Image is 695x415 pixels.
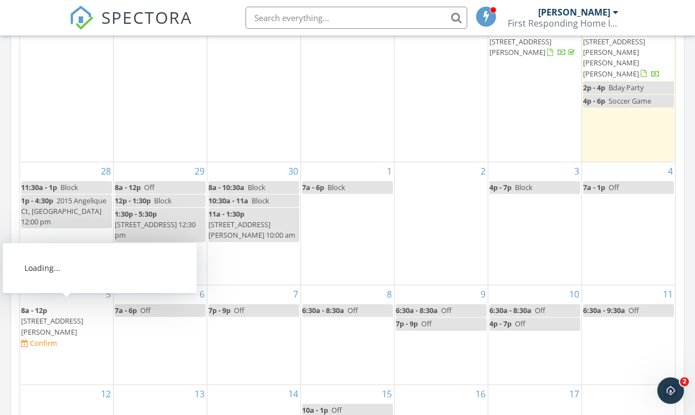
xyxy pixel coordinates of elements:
td: Go to September 28, 2025 [20,162,114,285]
a: Go to October 7, 2025 [291,285,300,303]
div: First Responding Home Inspections [508,18,619,29]
span: 4p - 7p [489,319,512,329]
span: SPECTORA [101,6,192,29]
td: Go to October 1, 2025 [301,162,395,285]
span: 8:30a - 12p [489,26,525,36]
span: 7a - 1p [583,182,605,192]
span: Off [347,305,358,315]
span: [STREET_ADDRESS][PERSON_NAME] 10:00 am [208,219,295,240]
span: 11a - 1:30p [208,209,244,219]
span: [STREET_ADDRESS][PERSON_NAME][PERSON_NAME][PERSON_NAME] [583,37,645,79]
a: Go to October 4, 2025 [666,162,675,180]
input: Search everything... [246,7,467,29]
span: Bday Party [609,83,643,93]
td: Go to October 11, 2025 [581,285,675,385]
span: 1p - 4:30p [21,196,53,206]
td: Go to October 9, 2025 [394,285,488,385]
a: Go to October 17, 2025 [567,385,581,403]
span: [STREET_ADDRESS][PERSON_NAME] [489,37,551,57]
span: 6:30a - 8:30a [489,305,532,315]
a: 8:30a - 12p [STREET_ADDRESS][PERSON_NAME] [489,25,580,60]
img: The Best Home Inspection Software - Spectora [69,6,94,30]
span: 11:30a - 1p [21,182,57,192]
span: Soccer Game [609,96,651,106]
a: Go to September 30, 2025 [286,162,300,180]
span: Off [421,319,432,329]
span: 7a - 6p [302,182,324,192]
td: Go to October 10, 2025 [488,285,581,385]
span: 7p - 9p [396,319,418,329]
span: 4p - 7p [489,182,512,192]
span: Block [252,196,269,206]
a: Go to October 1, 2025 [385,162,394,180]
span: [STREET_ADDRESS] 12:30 pm [115,219,196,240]
span: Off [144,182,155,192]
span: Block [154,196,172,206]
span: Off [140,305,151,315]
td: Go to September 21, 2025 [20,6,114,162]
span: 8a - 12p [21,305,47,315]
a: Go to October 12, 2025 [99,385,113,403]
a: Go to October 15, 2025 [380,385,394,403]
a: Go to September 28, 2025 [99,162,113,180]
a: Confirm [21,338,57,349]
a: SPECTORA [69,15,192,38]
a: Go to October 8, 2025 [385,285,394,303]
span: Block [60,182,78,192]
span: 8a - 12p [115,182,141,192]
a: Go to October 9, 2025 [478,285,488,303]
span: 10:30a - 11a [208,196,248,206]
a: Go to October 3, 2025 [572,162,581,180]
a: Go to October 6, 2025 [197,285,207,303]
span: 6:30a - 9:30a [583,305,625,315]
a: Go to October 2, 2025 [478,162,488,180]
span: [STREET_ADDRESS][PERSON_NAME] [21,316,83,336]
span: 2 [680,377,689,386]
a: Go to October 14, 2025 [286,385,300,403]
span: 9a - 1:15p [583,26,615,36]
span: 6:30a - 8:30a [302,305,344,315]
a: 8a - 12p [STREET_ADDRESS][PERSON_NAME] Confirm [21,304,112,350]
div: Confirm [30,339,57,347]
a: Go to September 29, 2025 [192,162,207,180]
td: Go to October 3, 2025 [488,162,581,285]
a: 8a - 12p [STREET_ADDRESS][PERSON_NAME] [21,305,83,336]
td: Go to September 25, 2025 [394,6,488,162]
td: Go to September 22, 2025 [114,6,207,162]
a: Go to October 11, 2025 [661,285,675,303]
td: Go to September 26, 2025 [488,6,581,162]
td: Go to October 7, 2025 [207,285,301,385]
span: 8a - 10:30a [208,182,244,192]
span: Block [248,182,265,192]
td: Go to October 2, 2025 [394,162,488,285]
span: 2015 Angelique Ct, [GEOGRAPHIC_DATA] 12:00 pm [21,196,106,227]
a: 8:30a - 12p [STREET_ADDRESS][PERSON_NAME] [489,26,577,57]
span: 2p - 4p [583,83,605,93]
iframe: Intercom live chat [657,377,684,404]
td: Go to October 8, 2025 [301,285,395,385]
span: Block [515,182,533,192]
span: 7p - 9p [208,305,231,315]
span: 10a - 1p [302,405,328,415]
a: Go to October 16, 2025 [473,385,488,403]
td: Go to October 6, 2025 [114,285,207,385]
a: 9a - 1:15p [STREET_ADDRESS][PERSON_NAME][PERSON_NAME][PERSON_NAME] [583,25,674,81]
span: Off [535,305,545,315]
td: Go to September 23, 2025 [207,6,301,162]
a: 9a - 1:15p [STREET_ADDRESS][PERSON_NAME][PERSON_NAME][PERSON_NAME] [583,26,660,79]
td: Go to October 4, 2025 [581,162,675,285]
span: 12p - 1:30p [115,196,151,206]
span: Off [441,305,452,315]
div: [PERSON_NAME] [538,7,610,18]
a: Go to October 13, 2025 [192,385,207,403]
span: Off [515,319,525,329]
span: Off [234,305,244,315]
td: Go to October 5, 2025 [20,285,114,385]
span: Block [328,182,345,192]
span: 7a - 6p [115,305,137,315]
a: Go to October 5, 2025 [104,285,113,303]
td: Go to September 27, 2025 [581,6,675,162]
span: Off [331,405,342,415]
span: 1:30p - 5:30p [115,209,157,219]
span: 6:30a - 8:30a [396,305,438,315]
